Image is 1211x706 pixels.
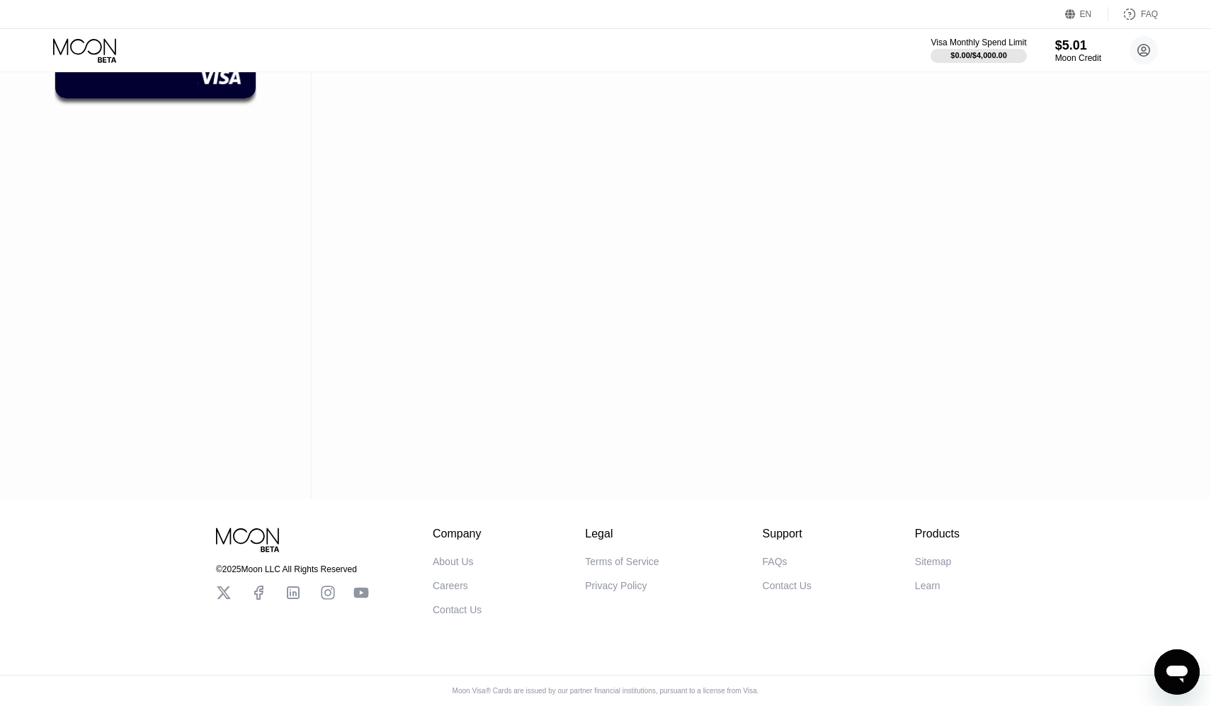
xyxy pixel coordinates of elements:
div: Visa Monthly Spend Limit$0.00/$4,000.00 [931,38,1026,63]
div: EN [1080,9,1092,19]
div: Contact Us [433,604,482,615]
div: FAQs [763,556,788,567]
div: Moon Credit [1055,53,1101,63]
div: Products [915,528,960,540]
div: Careers [433,580,468,591]
div: Legal [585,528,659,540]
div: Sitemap [915,556,951,567]
div: Privacy Policy [585,580,647,591]
div: $5.01Moon Credit [1055,38,1101,63]
div: EN [1065,7,1108,21]
div: Contact Us [763,580,812,591]
div: Learn [915,580,940,591]
div: Company [433,528,482,540]
div: FAQ [1141,9,1158,19]
div: $0.00 / $4,000.00 [950,51,1007,59]
div: About Us [433,556,474,567]
div: © 2025 Moon LLC All Rights Reserved [216,564,369,574]
div: FAQ [1108,7,1158,21]
div: Support [763,528,812,540]
div: $5.01 [1055,38,1101,53]
div: Terms of Service [585,556,659,567]
iframe: Кнопка, открывающая окно обмена сообщениями; идет разговор [1154,649,1200,695]
div: Moon Visa® Cards are issued by our partner financial institutions, pursuant to a license from Visa. [441,687,771,695]
div: Visa Monthly Spend Limit [931,38,1026,47]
